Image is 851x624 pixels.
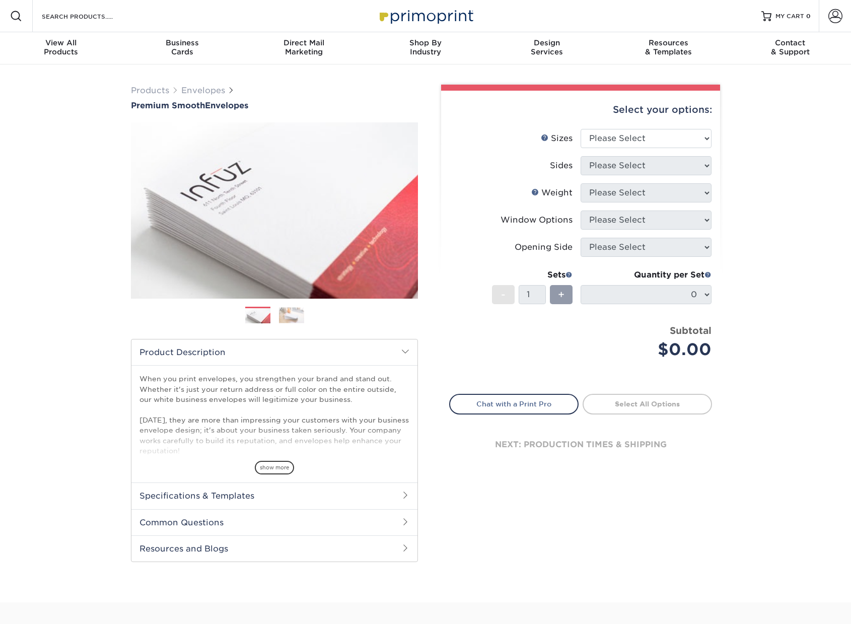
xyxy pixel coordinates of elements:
[730,38,851,47] span: Contact
[550,160,573,172] div: Sides
[121,38,243,47] span: Business
[501,214,573,226] div: Window Options
[131,339,417,365] h2: Product Description
[41,10,139,22] input: SEARCH PRODUCTS.....
[365,38,486,47] span: Shop By
[486,32,608,64] a: DesignServices
[515,241,573,253] div: Opening Side
[775,12,804,21] span: MY CART
[558,287,564,302] span: +
[255,461,294,474] span: show more
[131,101,418,110] h1: Envelopes
[486,38,608,47] span: Design
[243,38,365,56] div: Marketing
[730,32,851,64] a: Contact& Support
[121,32,243,64] a: BusinessCards
[243,32,365,64] a: Direct MailMarketing
[501,287,506,302] span: -
[131,509,417,535] h2: Common Questions
[449,414,712,475] div: next: production times & shipping
[365,32,486,64] a: Shop ByIndustry
[588,337,712,362] div: $0.00
[131,111,418,310] img: Premium Smooth 01
[131,101,418,110] a: Premium SmoothEnvelopes
[583,394,712,414] a: Select All Options
[139,374,409,620] p: When you print envelopes, you strengthen your brand and stand out. Whether it's just your return ...
[121,38,243,56] div: Cards
[131,86,169,95] a: Products
[492,269,573,281] div: Sets
[541,132,573,145] div: Sizes
[730,38,851,56] div: & Support
[531,187,573,199] div: Weight
[131,535,417,562] h2: Resources and Blogs
[365,38,486,56] div: Industry
[670,325,712,336] strong: Subtotal
[131,101,205,110] span: Premium Smooth
[131,482,417,509] h2: Specifications & Templates
[375,5,476,27] img: Primoprint
[486,38,608,56] div: Services
[581,269,712,281] div: Quantity per Set
[245,307,270,325] img: Envelopes 01
[608,32,729,64] a: Resources& Templates
[181,86,225,95] a: Envelopes
[449,394,579,414] a: Chat with a Print Pro
[449,91,712,129] div: Select your options:
[806,13,811,20] span: 0
[243,38,365,47] span: Direct Mail
[608,38,729,56] div: & Templates
[279,307,304,323] img: Envelopes 02
[608,38,729,47] span: Resources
